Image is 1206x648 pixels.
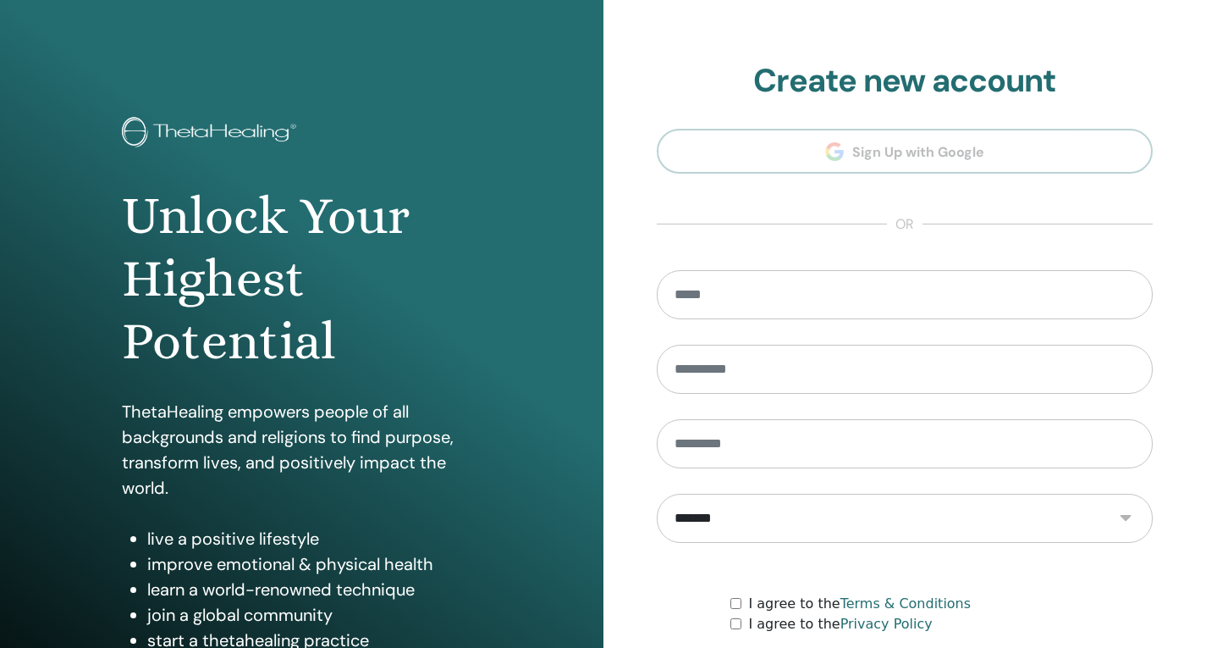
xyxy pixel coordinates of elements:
[122,185,482,374] h1: Unlock Your Highest Potential
[840,595,971,612] a: Terms & Conditions
[748,594,971,614] label: I agree to the
[147,526,482,551] li: live a positive lifestyle
[147,551,482,577] li: improve emotional & physical health
[840,616,933,632] a: Privacy Policy
[748,614,932,634] label: I agree to the
[657,62,1154,101] h2: Create new account
[887,214,922,235] span: or
[147,602,482,628] li: join a global community
[147,577,482,602] li: learn a world-renowned technique
[122,399,482,501] p: ThetaHealing empowers people of all backgrounds and religions to find purpose, transform lives, a...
